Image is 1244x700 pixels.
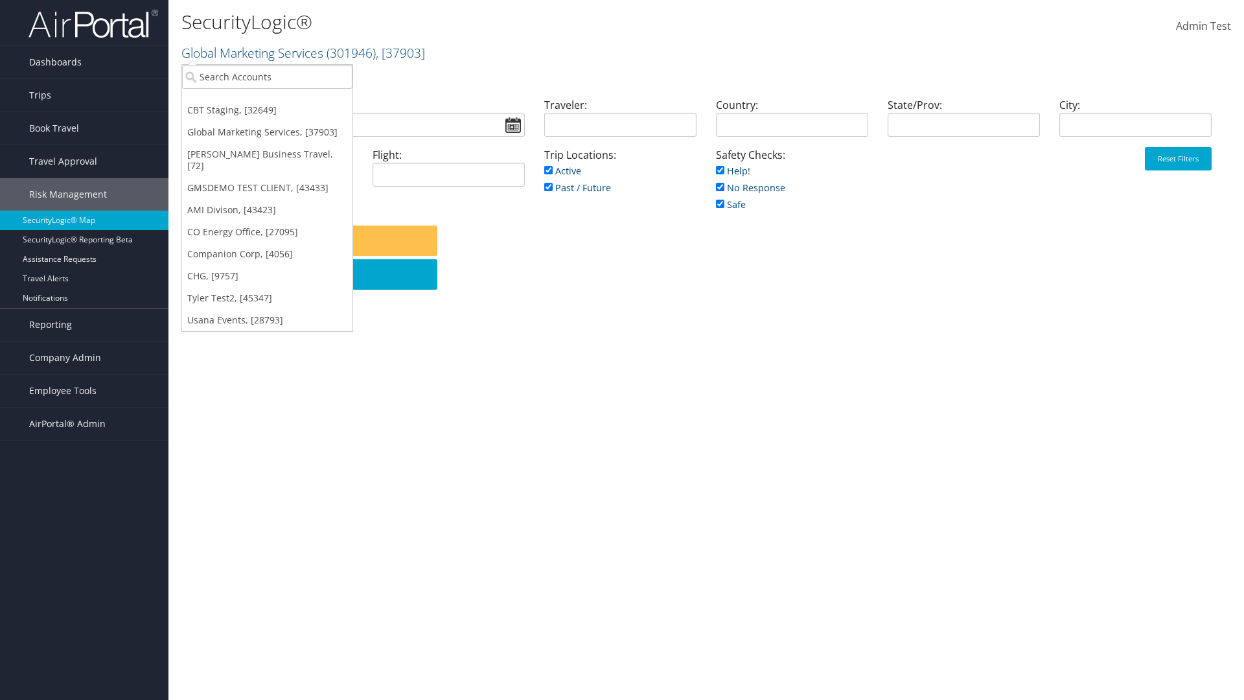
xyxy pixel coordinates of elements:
span: Book Travel [29,112,79,145]
span: AirPortal® Admin [29,408,106,440]
div: Trip Locations: [535,147,706,209]
a: Safe [716,198,746,211]
img: airportal-logo.png [29,8,158,39]
span: Dashboards [29,46,82,78]
a: Companion Corp, [4056] [182,243,352,265]
a: Tyler Test2, [45347] [182,287,352,309]
span: , [ 37903 ] [376,44,425,62]
a: Active [544,165,581,177]
h1: SecurityLogic® [181,8,881,36]
p: Filter: [181,68,881,85]
span: Trips [29,79,51,111]
div: Country: [706,97,878,147]
a: [PERSON_NAME] Business Travel, [72] [182,143,352,177]
a: Global Marketing Services, [37903] [182,121,352,143]
a: Admin Test [1176,6,1231,47]
div: Traveler: [535,97,706,147]
a: No Response [716,181,785,194]
a: CO Energy Office, [27095] [182,221,352,243]
input: Search Accounts [182,65,352,89]
a: Past / Future [544,181,611,194]
a: AMI Divison, [43423] [182,199,352,221]
a: CBT Staging, [32649] [182,99,352,121]
div: Safety Checks: [706,147,878,226]
a: Global Marketing Services [181,44,425,62]
span: Risk Management [29,178,107,211]
button: Reset Filters [1145,147,1212,170]
a: Usana Events, [28793] [182,309,352,331]
span: ( 301946 ) [327,44,376,62]
div: Travel Date Range: [191,97,535,147]
a: Help! [716,165,750,177]
span: Travel Approval [29,145,97,178]
span: Admin Test [1176,19,1231,33]
span: Company Admin [29,342,101,374]
span: Reporting [29,309,72,341]
div: Flight: [363,147,535,197]
a: CHG, [9757] [182,265,352,287]
a: GMSDEMO TEST CLIENT, [43433] [182,177,352,199]
div: State/Prov: [878,97,1050,147]
span: Employee Tools [29,375,97,407]
div: City: [1050,97,1221,147]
